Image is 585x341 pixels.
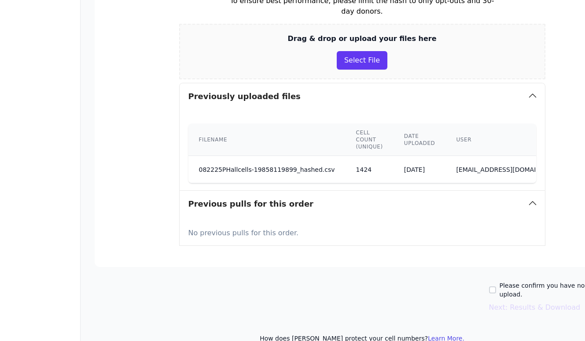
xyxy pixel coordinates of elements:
[288,33,437,44] p: Drag & drop or upload your files here
[445,124,574,156] th: User
[489,302,581,313] button: Next: Results & Download
[394,156,446,183] td: [DATE]
[188,198,313,210] h3: Previous pulls for this order
[188,156,346,183] td: 082225PHallcells-19858119899_hashed.csv
[180,83,545,110] button: Previously uploaded files
[394,124,446,156] th: Date uploaded
[346,156,394,183] td: 1424
[346,124,394,156] th: Cell count (unique)
[180,191,545,217] button: Previous pulls for this order
[445,156,574,183] td: [EMAIL_ADDRESS][DOMAIN_NAME]
[188,124,346,156] th: Filename
[188,90,301,103] h3: Previously uploaded files
[188,224,536,238] p: No previous pulls for this order.
[337,51,387,70] button: Select File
